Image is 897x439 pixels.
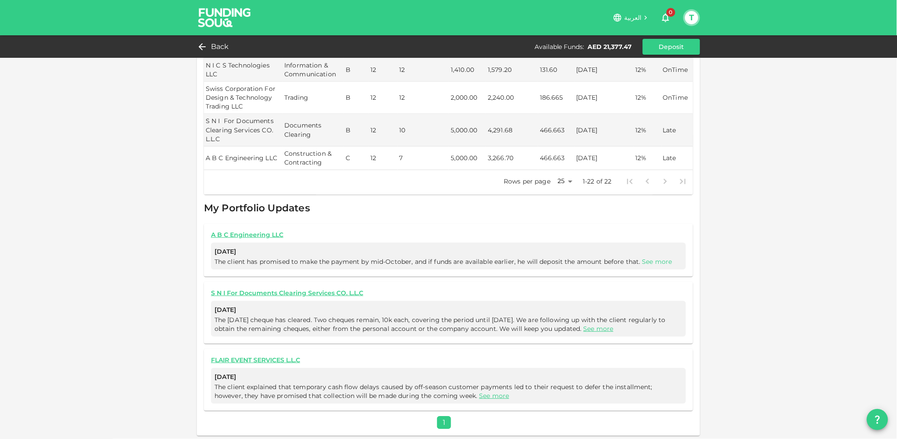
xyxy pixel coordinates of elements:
[657,9,675,26] button: 0
[667,8,675,17] span: 0
[449,58,486,82] td: 1,410.00
[211,231,686,239] a: A B C Engineering LLC
[369,114,398,146] td: 12
[344,58,369,82] td: B
[204,202,310,214] span: My Portfolio Updates
[398,58,449,82] td: 12
[554,175,575,188] div: 25
[283,114,344,146] td: Documents Clearing
[535,42,584,51] div: Available Funds :
[204,114,283,146] td: S N I For Documents Clearing Services CO. L.L.C
[661,82,693,114] td: OnTime
[449,82,486,114] td: 2,000.00
[633,114,661,146] td: 12%
[369,58,398,82] td: 12
[449,146,486,170] td: 5,000.00
[486,82,538,114] td: 2,240.00
[283,82,344,114] td: Trading
[538,58,575,82] td: 131.60
[449,114,486,146] td: 5,000.00
[215,316,666,333] span: The [DATE] cheque has cleared. Two cheques remain, 10k each, covering the period until [DATE]. We...
[215,258,674,266] span: The client has promised to make the payment by mid-October, and if funds are available earlier, h...
[215,304,682,315] span: [DATE]
[588,42,632,51] div: AED 21,377.47
[575,146,634,170] td: [DATE]
[661,146,693,170] td: Late
[204,146,283,170] td: A B C Engineering LLC
[486,58,538,82] td: 1,579.20
[211,41,229,53] span: Back
[575,58,634,82] td: [DATE]
[204,82,283,114] td: Swiss Corporation For Design & Technology Trading LLC
[624,14,642,22] span: العربية
[369,82,398,114] td: 12
[369,146,398,170] td: 12
[344,146,369,170] td: C
[661,114,693,146] td: Late
[633,146,661,170] td: 12%
[398,146,449,170] td: 7
[633,58,661,82] td: 12%
[575,114,634,146] td: [DATE]
[584,325,614,333] a: See more
[661,58,693,82] td: OnTime
[398,114,449,146] td: 10
[215,246,682,257] span: [DATE]
[344,114,369,146] td: B
[479,392,509,400] a: See more
[633,82,661,114] td: 12%
[504,177,550,186] p: Rows per page
[486,146,538,170] td: 3,266.70
[538,114,575,146] td: 466.663
[283,146,344,170] td: Construction & Contracting
[486,114,538,146] td: 4,291.68
[211,356,686,364] a: FLAIR EVENT SERVICES L.L.C
[867,409,888,430] button: question
[685,11,698,24] button: T
[583,177,612,186] p: 1-22 of 22
[283,58,344,82] td: Information & Communication
[538,82,575,114] td: 186.665
[575,82,634,114] td: [DATE]
[344,82,369,114] td: B
[538,146,575,170] td: 466.663
[643,39,700,55] button: Deposit
[204,58,283,82] td: N I C S Technologies LLC
[215,383,652,400] span: The client explained that temporary cash flow delays caused by off-season customer payments led t...
[642,258,672,266] a: See more
[211,289,686,297] a: S N I For Documents Clearing Services CO. L.L.C
[398,82,449,114] td: 12
[215,371,682,383] span: [DATE]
